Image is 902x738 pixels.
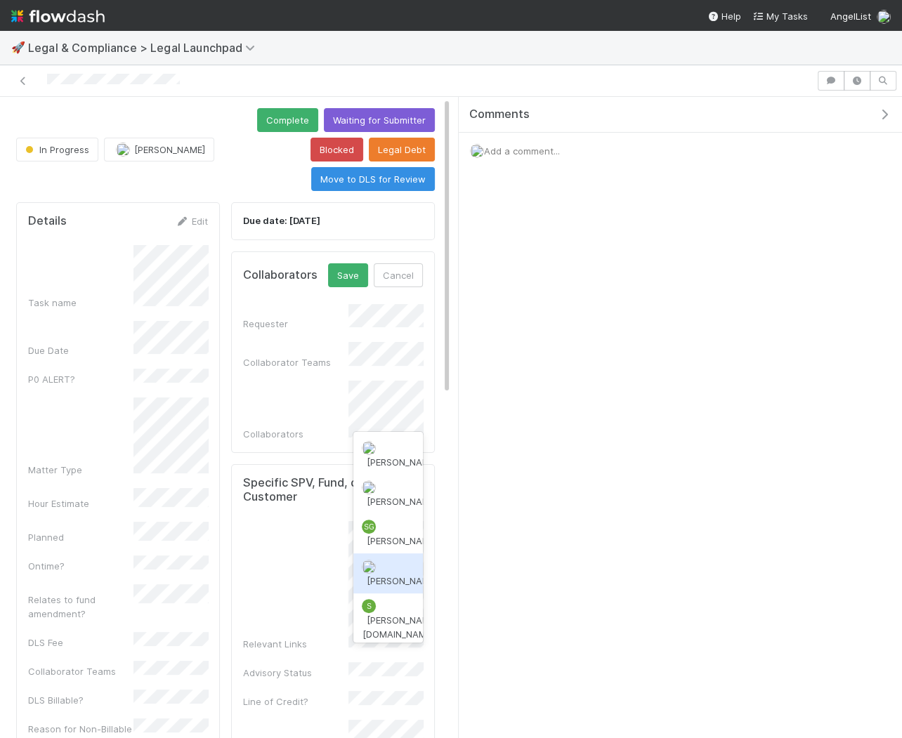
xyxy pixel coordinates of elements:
div: sarah.kim@belltowerfunds.com [362,599,376,613]
span: AngelList [830,11,871,22]
div: Matter Type [28,463,133,477]
div: Help [707,9,741,23]
a: Edit [175,216,208,227]
button: Legal Debt [369,138,435,162]
span: [PERSON_NAME] [366,496,437,507]
div: Requester [243,317,348,331]
img: avatar_01e2500d-3195-4c29-b276-1cde86660094.png [362,441,376,455]
span: Legal & Compliance > Legal Launchpad [28,41,262,55]
div: Collaborator Teams [28,664,133,678]
h5: Details [28,214,67,228]
div: Relates to fund amendment? [28,593,133,621]
span: SG [364,523,374,531]
div: Reason for Non-Billable [28,722,133,736]
button: Move to DLS for Review [311,167,435,191]
h5: Specific SPV, Fund, or Customer [243,476,394,503]
div: Ontime? [28,559,133,573]
span: [PERSON_NAME] [366,575,437,586]
span: S [367,602,372,610]
h5: Collaborators [243,268,318,282]
div: Collaborators [243,427,348,441]
strong: Due date: [DATE] [243,215,320,226]
div: Advisory Status [243,666,348,680]
div: Collaborator Teams [243,355,348,369]
div: Planned [28,530,133,544]
span: Comments [469,107,530,121]
span: [PERSON_NAME] [366,535,437,546]
img: avatar_eed832e9-978b-43e4-b51e-96e46fa5184b.png [877,10,891,24]
button: Waiting for Submitter [324,108,435,132]
span: 🚀 [11,41,25,53]
div: Relevant Links [243,637,348,651]
button: In Progress [16,138,98,162]
div: Sarah Gower [362,520,376,534]
div: Line of Credit? [243,694,348,709]
div: DLS Billable? [28,693,133,707]
img: logo-inverted-e16ddd16eac7371096b0.svg [11,4,105,28]
img: avatar_cd7d1c87-070b-476d-8196-cea6d3cf0a63.png [362,480,376,494]
img: avatar_6db445ce-3f56-49af-8247-57cf2b85f45b.png [362,560,376,574]
button: Complete [257,108,318,132]
div: Due Date [28,343,133,357]
a: My Tasks [752,9,808,23]
span: Add a comment... [484,145,560,157]
button: Save [328,263,368,287]
div: DLS Fee [28,635,133,650]
button: Blocked [311,138,363,162]
span: In Progress [22,144,89,155]
span: My Tasks [752,11,808,22]
div: Task name [28,296,133,310]
span: [PERSON_NAME] [366,456,437,468]
div: P0 ALERT? [28,372,133,386]
img: avatar_eed832e9-978b-43e4-b51e-96e46fa5184b.png [470,144,484,158]
span: [PERSON_NAME][DOMAIN_NAME][EMAIL_ADDRESS][PERSON_NAME][DOMAIN_NAME] [362,614,439,682]
button: Cancel [374,263,423,287]
div: Hour Estimate [28,496,133,510]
